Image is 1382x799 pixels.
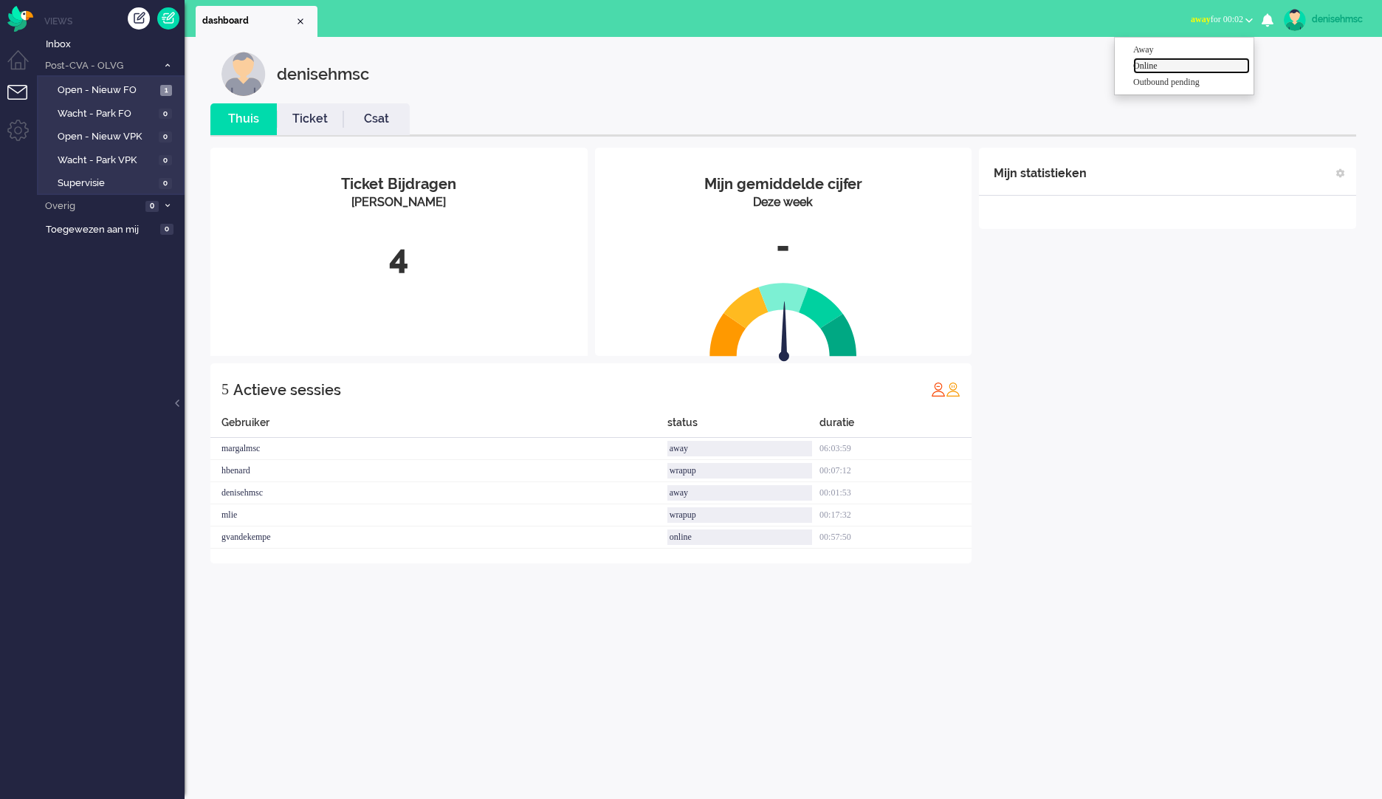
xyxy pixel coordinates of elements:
[210,460,667,482] div: hbenard
[43,59,157,73] span: Post-CVA - OLVG
[128,7,150,30] div: Creëer ticket
[221,194,577,211] div: [PERSON_NAME]
[667,507,812,523] div: wrapup
[202,15,295,27] span: dashboard
[343,103,410,135] li: Csat
[946,382,960,397] img: profile_orange.svg
[221,233,577,282] div: 4
[819,482,972,504] div: 00:01:53
[606,222,961,271] div: -
[277,103,343,135] li: Ticket
[210,111,277,128] a: Thuis
[44,15,185,27] li: Views
[819,460,972,482] div: 00:07:12
[160,224,173,235] span: 0
[819,415,972,438] div: duratie
[210,504,667,527] div: mlie
[43,81,183,97] a: Open - Nieuw FO 1
[159,131,172,143] span: 0
[145,201,159,212] span: 0
[819,527,972,549] div: 00:57:50
[160,85,172,96] span: 1
[1133,76,1250,89] label: Outbound pending
[7,120,41,153] li: Admin menu
[667,463,812,479] div: wrapup
[210,415,667,438] div: Gebruiker
[667,529,812,545] div: online
[931,382,946,397] img: profile_red.svg
[1191,14,1243,24] span: for 00:02
[210,527,667,549] div: gvandekempe
[46,38,185,52] span: Inbox
[210,438,667,460] div: margalmsc
[1133,44,1250,56] label: Away
[7,85,41,118] li: Tickets menu
[7,6,33,32] img: flow_omnibird.svg
[606,194,961,211] div: Deze week
[43,151,183,168] a: Wacht - Park VPK 0
[58,130,155,144] span: Open - Nieuw VPK
[221,52,266,96] img: customer.svg
[1133,60,1250,72] label: Online
[58,83,157,97] span: Open - Nieuw FO
[46,223,156,237] span: Toegewezen aan mij
[7,50,41,83] li: Dashboard menu
[1191,14,1211,24] span: away
[1182,4,1262,37] li: awayfor 00:02 AwayOnlineOutbound pending
[43,174,183,191] a: Supervisie 0
[58,154,155,168] span: Wacht - Park VPK
[43,105,183,121] a: Wacht - Park FO 0
[43,35,185,52] a: Inbox
[43,128,183,144] a: Open - Nieuw VPK 0
[606,174,961,195] div: Mijn gemiddelde cijfer
[343,111,410,128] a: Csat
[159,155,172,166] span: 0
[43,199,141,213] span: Overig
[819,438,972,460] div: 06:03:59
[667,415,819,438] div: status
[159,178,172,189] span: 0
[667,441,812,456] div: away
[196,6,317,37] li: Dashboard
[210,103,277,135] li: Thuis
[1312,12,1367,27] div: denisehmsc
[994,159,1087,188] div: Mijn statistieken
[752,301,816,365] img: arrow.svg
[43,221,185,237] a: Toegewezen aan mij 0
[709,282,857,357] img: semi_circle.svg
[277,111,343,128] a: Ticket
[159,109,172,120] span: 0
[221,174,577,195] div: Ticket Bijdragen
[7,10,33,21] a: Omnidesk
[1284,9,1306,31] img: avatar
[58,107,155,121] span: Wacht - Park FO
[277,52,369,96] div: denisehmsc
[1182,9,1262,30] button: awayfor 00:02
[667,485,812,501] div: away
[233,375,341,405] div: Actieve sessies
[819,504,972,527] div: 00:17:32
[210,482,667,504] div: denisehmsc
[157,7,179,30] a: Quick Ticket
[1281,9,1367,31] a: denisehmsc
[58,176,155,191] span: Supervisie
[295,16,306,27] div: Close tab
[221,374,229,404] div: 5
